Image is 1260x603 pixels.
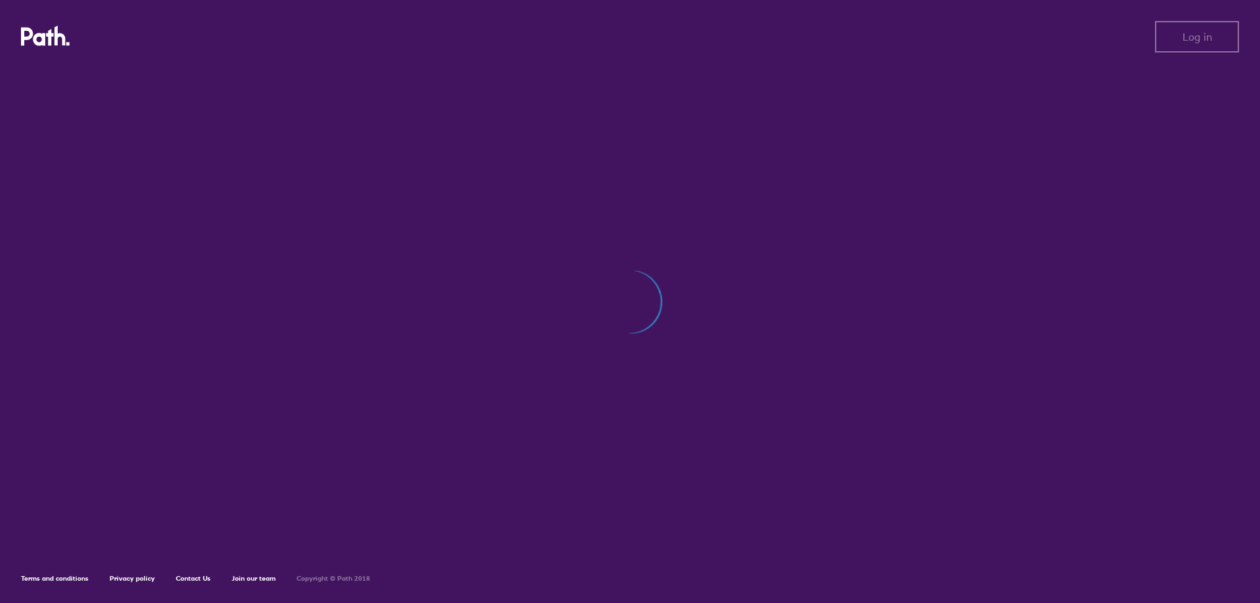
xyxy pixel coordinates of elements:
[176,574,211,583] a: Contact Us
[110,574,155,583] a: Privacy policy
[232,574,276,583] a: Join our team
[1155,21,1239,52] button: Log in
[21,574,89,583] a: Terms and conditions
[297,575,370,583] h6: Copyright © Path 2018
[1183,31,1212,43] span: Log in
